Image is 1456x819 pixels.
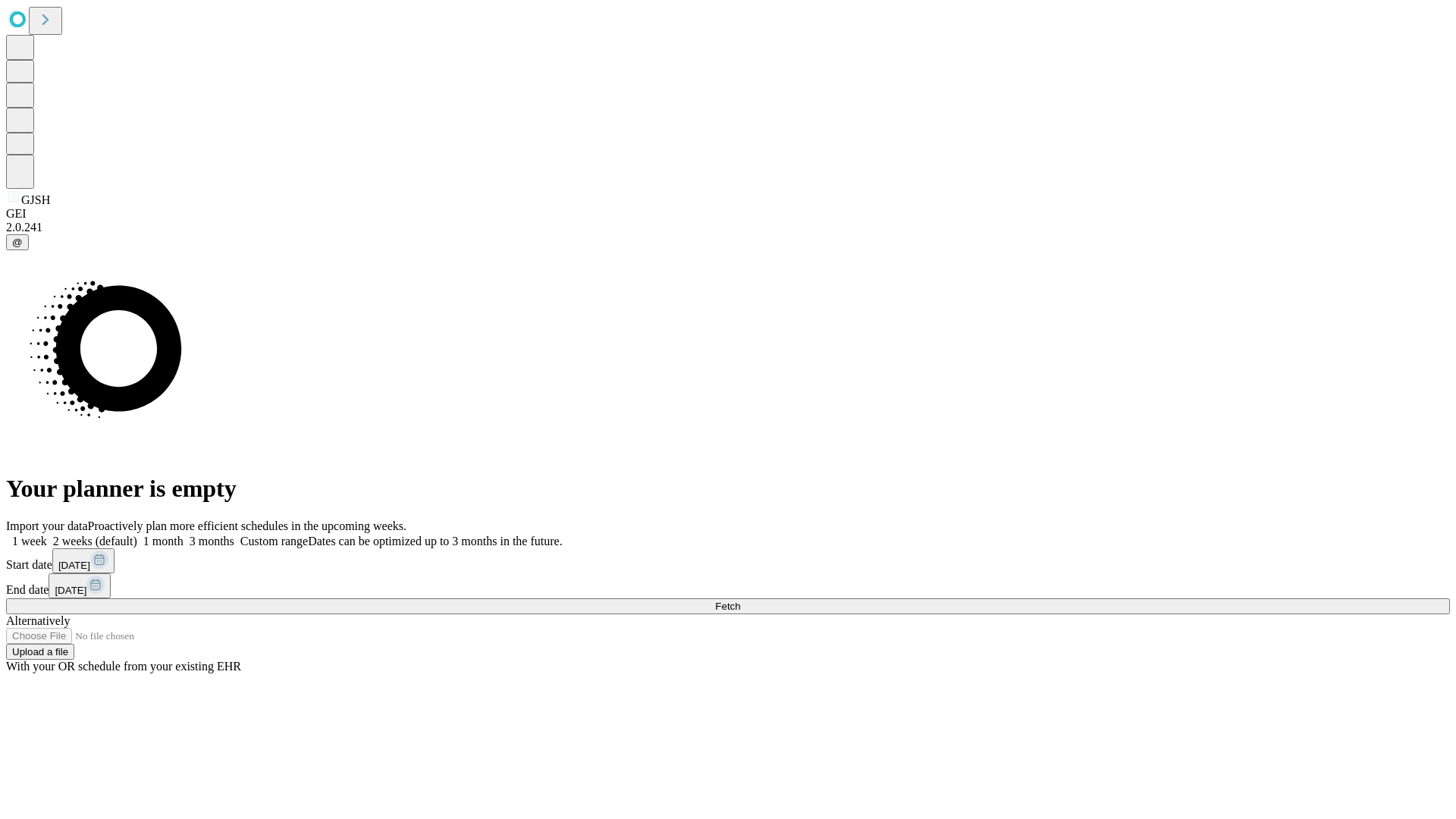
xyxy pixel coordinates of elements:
span: 2 weeks (default) [53,535,137,548]
div: 2.0.241 [6,221,1450,234]
div: GEI [6,207,1450,221]
button: Upload a file [6,644,74,660]
button: Fetch [6,598,1450,614]
span: [DATE] [55,585,86,596]
span: Dates can be optimized up to 3 months in the future. [308,535,562,548]
span: @ [12,237,23,248]
span: Fetch [715,601,740,612]
div: Start date [6,548,1450,573]
span: GJSH [21,193,50,206]
span: 1 week [12,535,47,548]
span: 3 months [190,535,234,548]
button: [DATE] [52,548,115,573]
span: Custom range [240,535,308,548]
div: End date [6,573,1450,598]
span: 1 month [143,535,184,548]
span: Alternatively [6,614,70,627]
span: Import your data [6,519,88,532]
span: Proactively plan more efficient schedules in the upcoming weeks. [88,519,406,532]
button: [DATE] [49,573,111,598]
h1: Your planner is empty [6,475,1450,503]
span: [DATE] [58,560,90,571]
button: @ [6,234,29,250]
span: With your OR schedule from your existing EHR [6,660,241,673]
